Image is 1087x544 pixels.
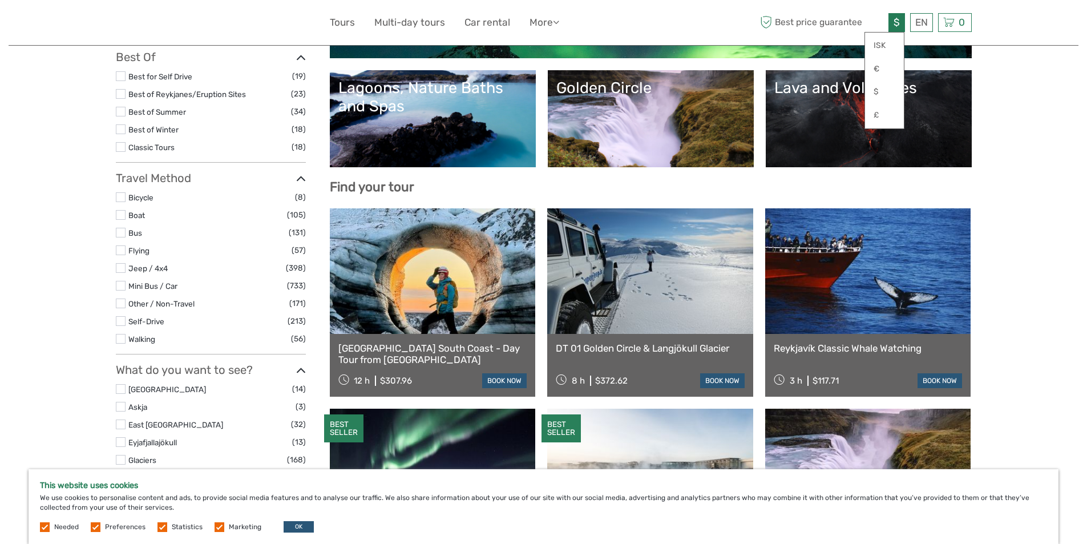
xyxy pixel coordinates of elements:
label: Marketing [229,522,261,532]
span: 0 [957,17,967,28]
span: (131) [289,226,306,239]
span: (14) [292,382,306,396]
label: Statistics [172,522,203,532]
a: Best for Self Drive [128,72,192,81]
a: More [530,14,559,31]
label: Preferences [105,522,146,532]
a: ISK [865,35,904,56]
span: (213) [288,315,306,328]
a: Reykjavík Classic Whale Watching [774,342,963,354]
span: (19) [292,70,306,83]
a: Tours [330,14,355,31]
a: € [865,59,904,79]
button: OK [284,521,314,533]
div: $117.71 [813,376,839,386]
span: (3) [296,400,306,413]
a: Car rental [464,14,510,31]
div: EN [910,13,933,32]
img: 579-c3ad521b-b2e6-4e2f-ac42-c21f71cf5781_logo_small.jpg [116,9,184,37]
a: Best of Winter [128,125,179,134]
span: (733) [287,279,306,292]
span: 3 h [790,376,802,386]
a: Bicycle [128,193,153,202]
a: £ [865,105,904,126]
a: Best of Reykjanes/Eruption Sites [128,90,246,99]
a: book now [700,373,745,388]
b: Find your tour [330,179,414,195]
a: book now [918,373,962,388]
a: Lagoons, Nature Baths and Spas [338,79,527,159]
div: Golden Circle [556,79,745,97]
a: Boat [128,211,145,220]
span: (168) [287,453,306,466]
span: 8 h [572,376,585,386]
button: Open LiveChat chat widget [131,18,145,31]
span: (13) [292,436,306,449]
span: (23) [291,87,306,100]
span: 12 h [354,376,370,386]
a: Lava and Volcanoes [774,79,963,159]
span: (8) [295,191,306,204]
a: book now [482,373,527,388]
div: Lava and Volcanoes [774,79,963,97]
a: East [GEOGRAPHIC_DATA] [128,420,223,429]
a: [GEOGRAPHIC_DATA] [128,385,206,394]
a: Glaciers [128,456,156,465]
span: (34) [291,105,306,118]
div: BEST SELLER [542,414,581,443]
div: We use cookies to personalise content and ads, to provide social media features and to analyse ou... [29,469,1058,544]
span: (171) [289,297,306,310]
div: $307.96 [380,376,412,386]
a: Eyjafjallajökull [128,438,177,447]
div: BEST SELLER [324,414,363,443]
span: (398) [286,261,306,275]
h5: This website uses cookies [40,481,1047,490]
label: Needed [54,522,79,532]
span: (105) [287,208,306,221]
span: (32) [291,418,306,431]
span: Best price guarantee [758,13,886,32]
span: (18) [292,140,306,154]
h3: Travel Method [116,171,306,185]
div: Lagoons, Nature Baths and Spas [338,79,527,116]
a: Self-Drive [128,317,164,326]
h3: What do you want to see? [116,363,306,377]
div: $372.62 [595,376,628,386]
a: [GEOGRAPHIC_DATA] South Coast - Day Tour from [GEOGRAPHIC_DATA] [338,342,527,366]
a: DT 01 Golden Circle & Langjökull Glacier [556,342,745,354]
a: Jeep / 4x4 [128,264,168,273]
span: (57) [292,244,306,257]
h3: Best Of [116,50,306,64]
a: Askja [128,402,147,412]
span: (56) [291,332,306,345]
a: Flying [128,246,149,255]
a: Other / Non-Travel [128,299,195,308]
a: Best of Summer [128,107,186,116]
span: (18) [292,123,306,136]
a: Golden Circle [556,79,745,159]
p: We're away right now. Please check back later! [16,20,129,29]
a: Bus [128,228,142,237]
a: Multi-day tours [374,14,445,31]
span: $ [894,17,900,28]
a: Walking [128,335,155,344]
a: Mini Bus / Car [128,281,177,291]
a: Classic Tours [128,143,175,152]
a: $ [865,82,904,102]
